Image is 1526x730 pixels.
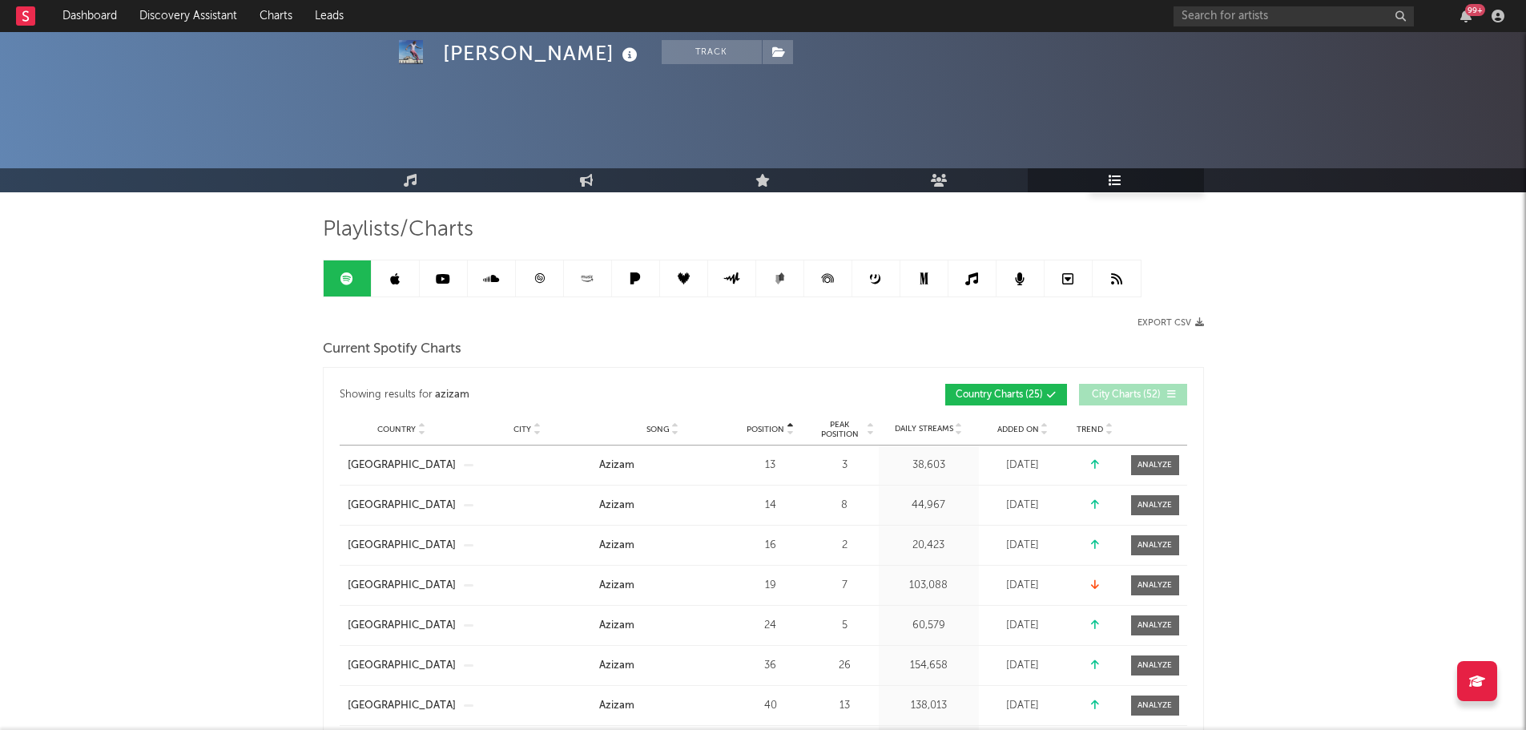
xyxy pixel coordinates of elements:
[895,423,953,435] span: Daily Streams
[883,618,975,634] div: 60,579
[599,538,727,554] a: Azizam
[348,618,456,634] a: [GEOGRAPHIC_DATA]
[815,698,875,714] div: 13
[815,420,865,439] span: Peak Position
[815,658,875,674] div: 26
[599,458,634,474] div: Azizam
[735,538,807,554] div: 16
[599,658,634,674] div: Azizam
[599,578,634,594] div: Azizam
[815,458,875,474] div: 3
[1460,10,1472,22] button: 99+
[348,498,456,514] a: [GEOGRAPHIC_DATA]
[735,458,807,474] div: 13
[983,458,1063,474] div: [DATE]
[1089,390,1163,400] span: City Charts ( 52 )
[646,425,670,434] span: Song
[340,384,763,405] div: Showing results for
[735,578,807,594] div: 19
[815,498,875,514] div: 8
[983,578,1063,594] div: [DATE]
[883,538,975,554] div: 20,423
[735,658,807,674] div: 36
[1174,6,1414,26] input: Search for artists
[348,658,456,674] a: [GEOGRAPHIC_DATA]
[883,498,975,514] div: 44,967
[513,425,531,434] span: City
[348,538,456,554] a: [GEOGRAPHIC_DATA]
[735,698,807,714] div: 40
[956,390,1043,400] span: Country Charts ( 25 )
[323,340,461,359] span: Current Spotify Charts
[599,538,634,554] div: Azizam
[443,40,642,67] div: [PERSON_NAME]
[1465,4,1485,16] div: 99 +
[815,618,875,634] div: 5
[1077,425,1103,434] span: Trend
[599,498,634,514] div: Azizam
[377,425,416,434] span: Country
[815,538,875,554] div: 2
[348,578,456,594] a: [GEOGRAPHIC_DATA]
[599,658,727,674] a: Azizam
[747,425,784,434] span: Position
[983,498,1063,514] div: [DATE]
[997,425,1039,434] span: Added On
[883,458,975,474] div: 38,603
[883,578,975,594] div: 103,088
[735,498,807,514] div: 14
[599,578,727,594] a: Azizam
[983,618,1063,634] div: [DATE]
[435,385,469,405] div: azizam
[599,618,727,634] a: Azizam
[945,384,1067,405] button: Country Charts(25)
[599,458,727,474] a: Azizam
[983,698,1063,714] div: [DATE]
[983,658,1063,674] div: [DATE]
[883,698,975,714] div: 138,013
[735,618,807,634] div: 24
[348,458,456,474] a: [GEOGRAPHIC_DATA]
[348,698,456,714] a: [GEOGRAPHIC_DATA]
[599,698,634,714] div: Azizam
[662,40,762,64] button: Track
[599,498,727,514] a: Azizam
[599,618,634,634] div: Azizam
[883,658,975,674] div: 154,658
[323,220,473,240] span: Playlists/Charts
[1137,318,1204,328] button: Export CSV
[815,578,875,594] div: 7
[1079,384,1187,405] button: City Charts(52)
[599,698,727,714] a: Azizam
[983,538,1063,554] div: [DATE]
